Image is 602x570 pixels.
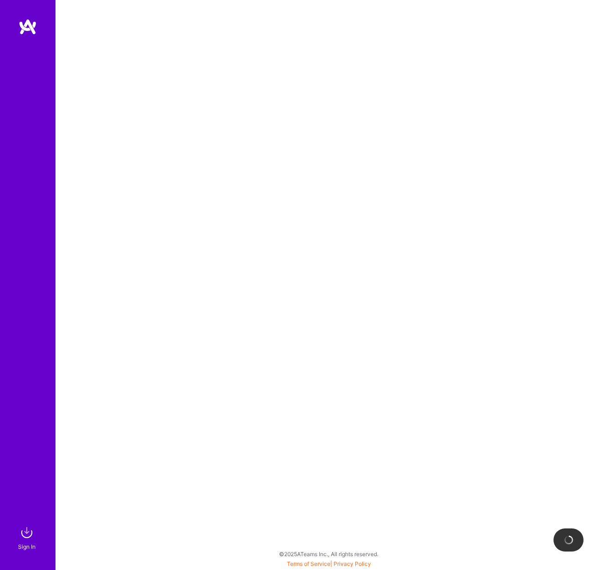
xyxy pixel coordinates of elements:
span: | [287,560,371,567]
a: Terms of Service [287,560,330,567]
img: loading [564,535,573,545]
img: sign in [18,523,36,542]
a: Privacy Policy [334,560,371,567]
a: sign inSign In [19,523,36,552]
div: © 2025 ATeams Inc., All rights reserved. [55,542,602,565]
img: logo [18,18,37,35]
div: Sign In [18,542,36,552]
